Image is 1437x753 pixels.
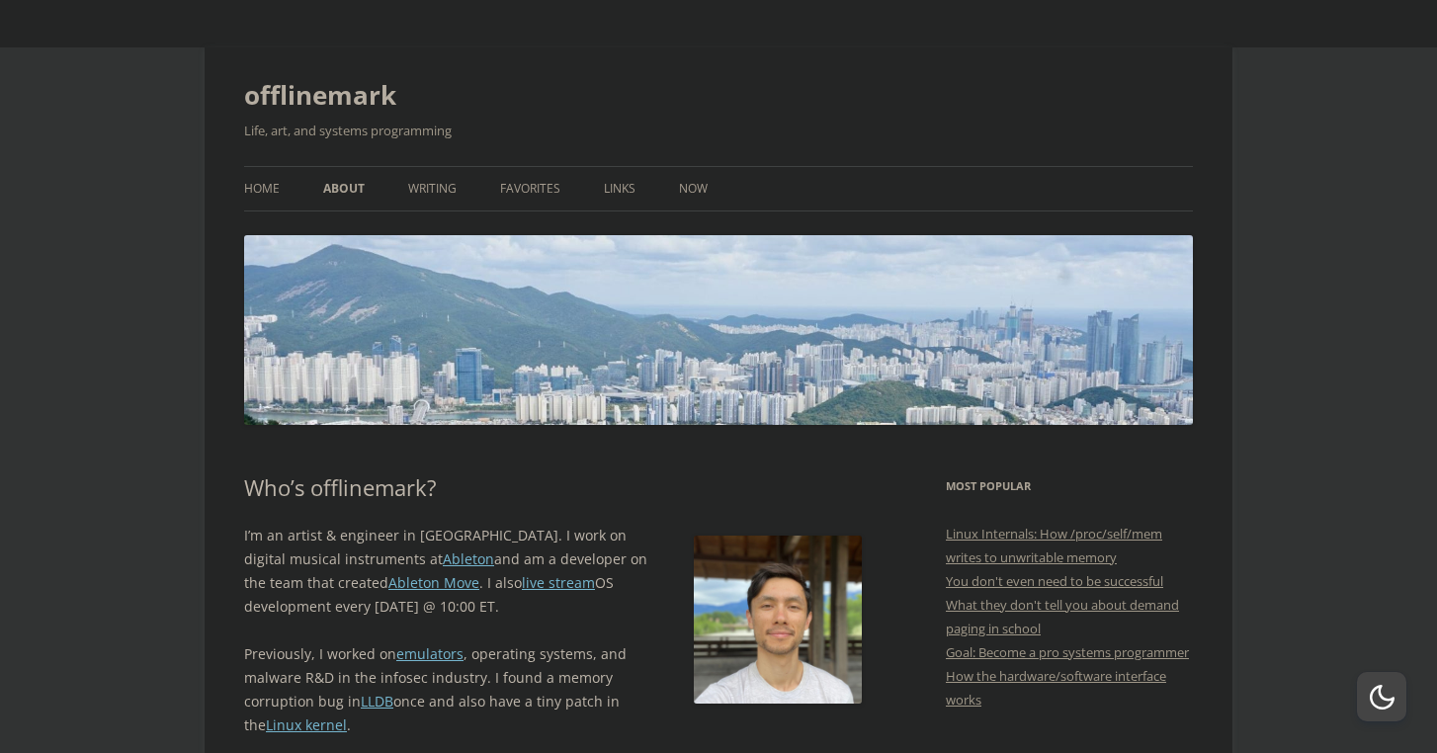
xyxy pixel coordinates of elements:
a: Ableton Move [388,573,479,592]
h3: Most Popular [946,474,1193,498]
a: How the hardware/software interface works [946,667,1166,709]
a: Favorites [500,167,560,210]
a: What they don't tell you about demand paging in school [946,596,1179,637]
a: Now [679,167,708,210]
a: About [323,167,365,210]
a: Linux kernel [266,715,347,734]
p: Previously, I worked on , operating systems, and malware R&D in the infosec industry. I found a m... [244,642,862,737]
a: Ableton [443,549,494,568]
a: You don't even need to be successful [946,572,1163,590]
a: Writing [408,167,457,210]
a: LLDB [361,692,393,711]
img: offlinemark [244,235,1193,424]
a: Home [244,167,280,210]
a: Links [604,167,635,210]
a: live stream [522,573,595,592]
a: offlinemark [244,71,396,119]
a: Linux Internals: How /proc/self/mem writes to unwritable memory [946,525,1162,566]
h1: Who’s offlinemark? [244,474,862,500]
a: Goal: Become a pro systems programmer [946,643,1189,661]
p: I’m an artist & engineer in [GEOGRAPHIC_DATA]. I work on digital musical instruments at and am a ... [244,524,862,619]
a: emulators [396,644,464,663]
h2: Life, art, and systems programming [244,119,1193,142]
